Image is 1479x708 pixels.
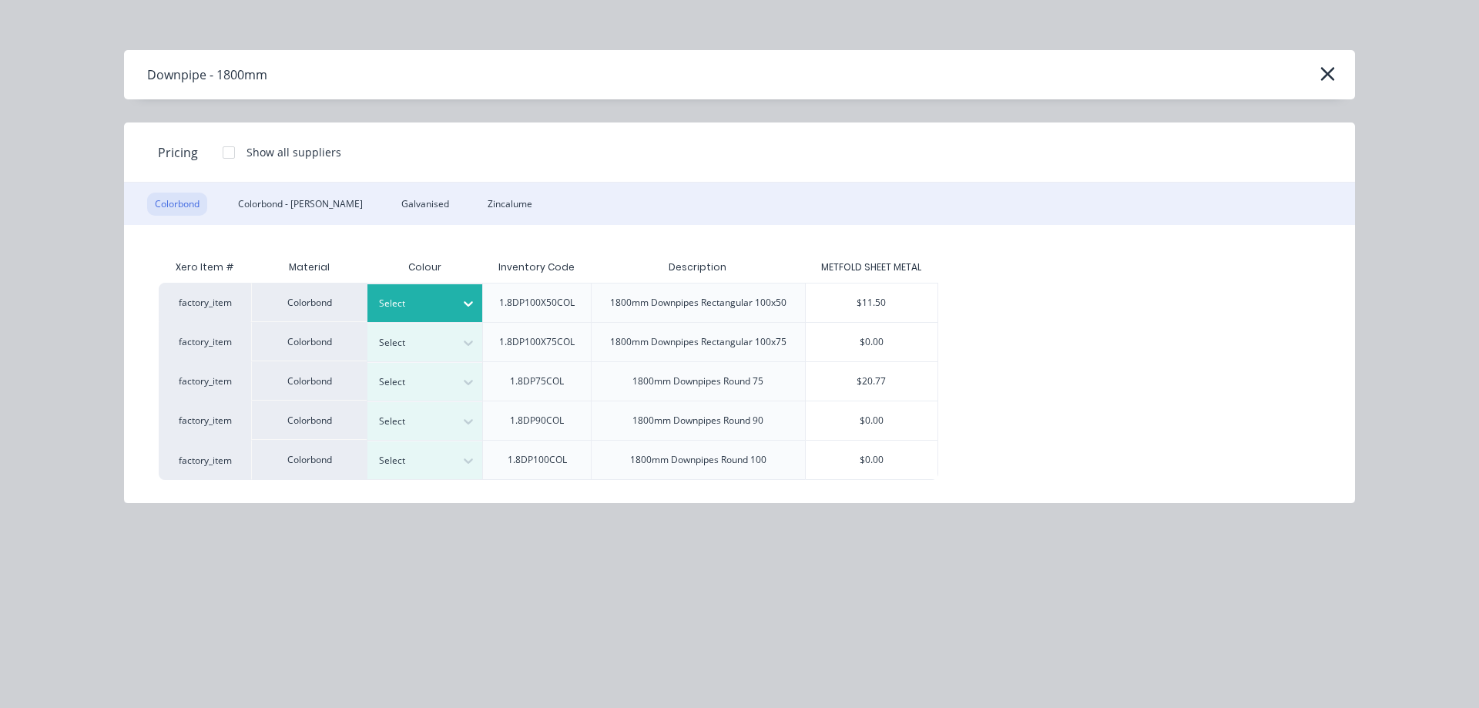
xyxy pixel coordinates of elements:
[806,441,938,479] div: $0.00
[158,143,198,162] span: Pricing
[246,144,341,160] div: Show all suppliers
[159,252,251,283] div: Xero Item #
[499,335,575,349] div: 1.8DP100X75COL
[806,284,938,322] div: $11.50
[480,193,540,216] div: Zincalume
[806,401,938,440] div: $0.00
[486,248,587,287] div: Inventory Code
[251,252,367,283] div: Material
[230,193,371,216] div: Colorbond - [PERSON_NAME]
[632,414,763,428] div: 1800mm Downpipes Round 90
[251,440,367,480] div: Colorbond
[394,193,457,216] div: Galvanised
[159,283,251,322] div: factory_item
[610,296,786,310] div: 1800mm Downpipes Rectangular 100x50
[147,193,207,216] div: Colorbond
[159,401,251,440] div: factory_item
[508,453,567,467] div: 1.8DP100COL
[147,65,267,84] div: Downpipe - 1800mm
[159,322,251,361] div: factory_item
[159,361,251,401] div: factory_item
[821,260,921,274] div: METFOLD SHEET METAL
[630,453,766,467] div: 1800mm Downpipes Round 100
[510,414,564,428] div: 1.8DP90COL
[632,374,763,388] div: 1800mm Downpipes Round 75
[806,323,938,361] div: $0.00
[610,335,786,349] div: 1800mm Downpipes Rectangular 100x75
[510,374,564,388] div: 1.8DP75COL
[251,401,367,440] div: Colorbond
[499,296,575,310] div: 1.8DP100X50COL
[806,362,938,401] div: $20.77
[367,252,482,283] div: Colour
[251,361,367,401] div: Colorbond
[656,248,739,287] div: Description
[159,440,251,480] div: factory_item
[251,322,367,361] div: Colorbond
[251,283,367,322] div: Colorbond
